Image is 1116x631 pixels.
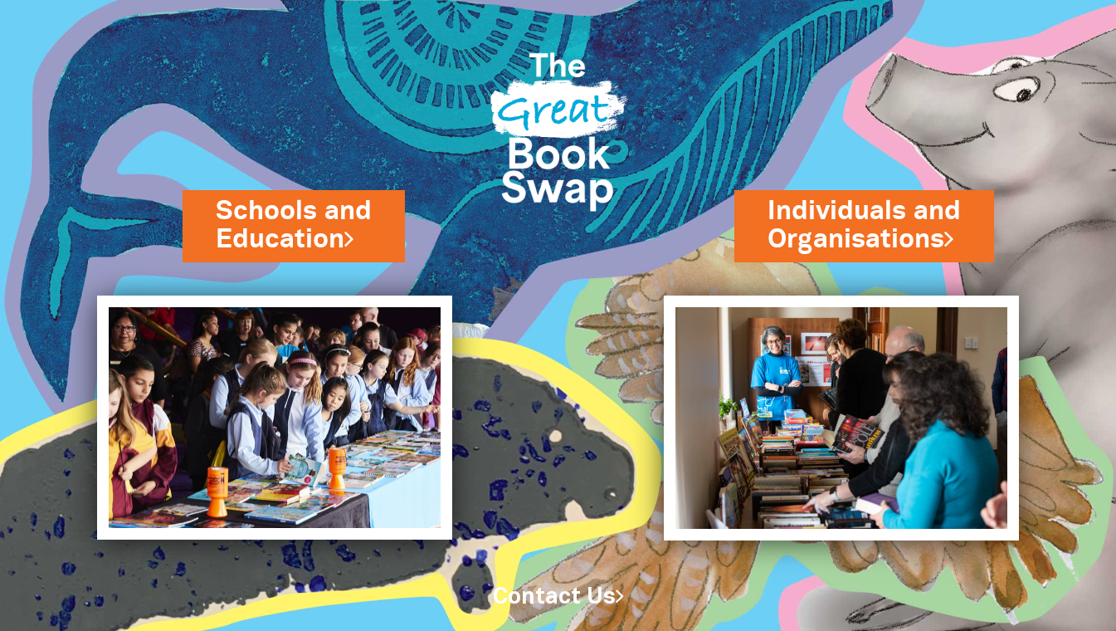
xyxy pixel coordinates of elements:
[493,587,624,608] a: Contact Us
[477,20,638,234] img: Great Bookswap logo
[768,193,961,257] a: Individuals andOrganisations
[664,296,1019,541] img: Individuals and Organisations
[97,296,452,541] img: Schools and Education
[216,193,372,257] a: Schools andEducation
